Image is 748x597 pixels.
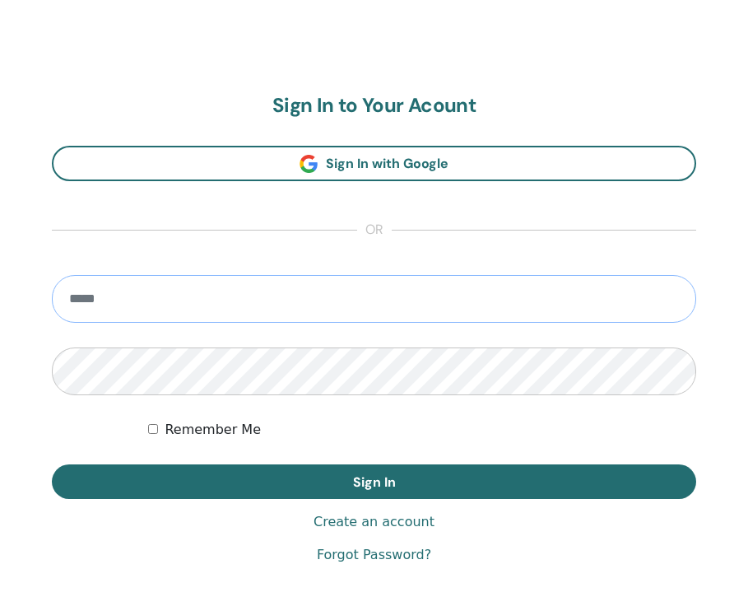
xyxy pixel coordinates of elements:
label: Remember Me [165,420,261,440]
span: or [357,221,392,240]
div: Keep me authenticated indefinitely or until I manually logout [148,420,696,440]
span: Sign In [353,473,396,491]
button: Sign In [52,464,696,499]
a: Forgot Password? [317,545,431,565]
a: Create an account [314,512,434,532]
a: Sign In with Google [52,146,696,181]
h2: Sign In to Your Acount [52,94,696,118]
span: Sign In with Google [326,155,448,172]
